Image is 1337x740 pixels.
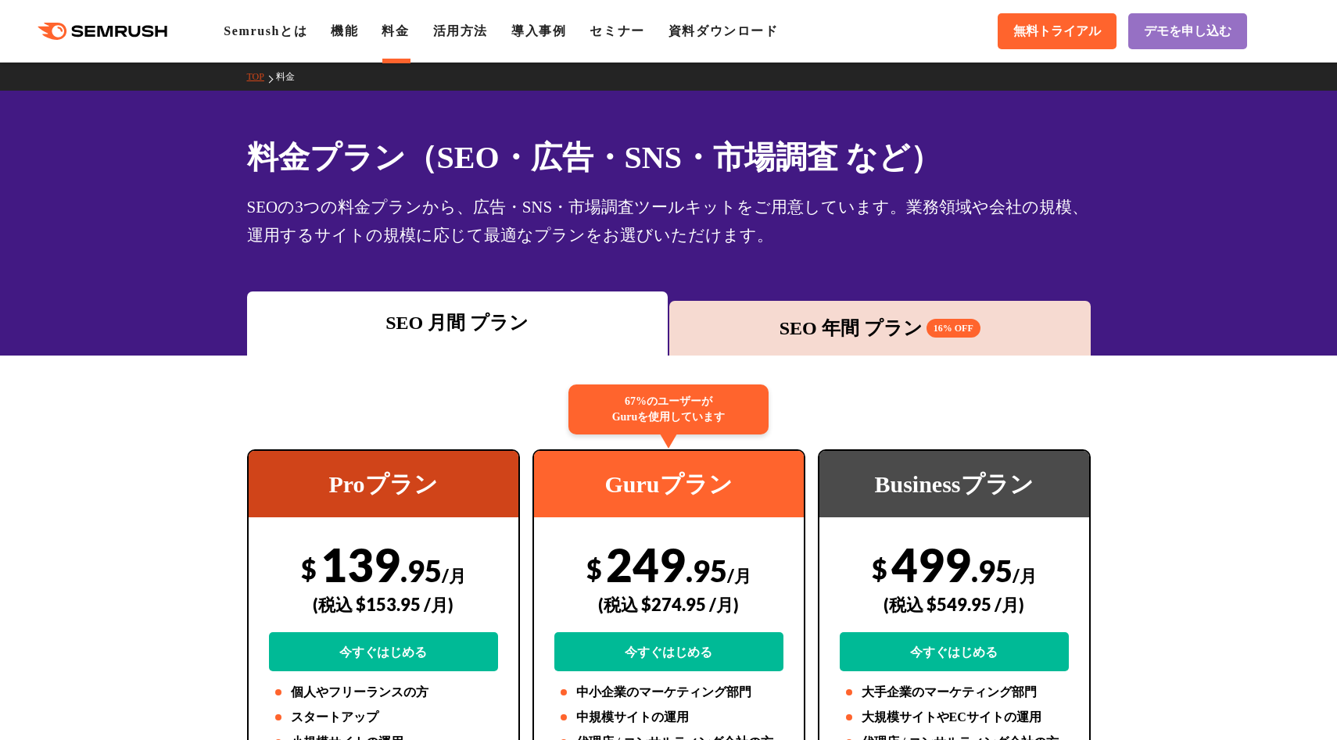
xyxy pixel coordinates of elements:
[998,13,1117,49] a: 無料トライアル
[1013,565,1037,586] span: /月
[840,683,1069,702] li: 大手企業のマーケティング部門
[269,683,498,702] li: 個人やフリーランスの方
[331,24,358,38] a: 機能
[442,565,466,586] span: /月
[1144,23,1231,40] span: デモを申し込む
[840,632,1069,671] a: 今すぐはじめる
[247,193,1091,249] div: SEOの3つの料金プランから、広告・SNS・市場調査ツールキットをご用意しています。業務領域や会社の規模、運用するサイトの規模に応じて最適なプランをお選びいただけます。
[511,24,566,38] a: 導入事例
[433,24,488,38] a: 活用方法
[1128,13,1247,49] a: デモを申し込む
[269,537,498,671] div: 139
[269,577,498,632] div: (税込 $153.95 /月)
[677,314,1083,342] div: SEO 年間 プラン
[840,577,1069,632] div: (税込 $549.95 /月)
[554,708,783,727] li: 中規模サイトの運用
[927,319,980,338] span: 16% OFF
[686,552,727,588] span: .95
[819,451,1089,517] div: Businessプラン
[668,24,779,38] a: 資料ダウンロード
[269,632,498,671] a: 今すぐはじめる
[255,309,661,337] div: SEO 月間 プラン
[400,552,442,588] span: .95
[840,537,1069,671] div: 499
[554,632,783,671] a: 今すぐはじめる
[301,552,317,584] span: $
[534,451,804,517] div: Guruプラン
[247,71,276,82] a: TOP
[872,552,887,584] span: $
[568,384,769,434] div: 67%のユーザーが Guruを使用しています
[586,552,602,584] span: $
[840,708,1069,727] li: 大規模サイトやECサイトの運用
[276,71,306,82] a: 料金
[590,24,644,38] a: セミナー
[247,134,1091,181] h1: 料金プラン（SEO・広告・SNS・市場調査 など）
[1013,23,1101,40] span: 無料トライアル
[382,24,409,38] a: 料金
[727,565,751,586] span: /月
[554,683,783,702] li: 中小企業のマーケティング部門
[554,537,783,671] div: 249
[249,451,518,517] div: Proプラン
[269,708,498,727] li: スタートアップ
[971,552,1013,588] span: .95
[554,577,783,632] div: (税込 $274.95 /月)
[224,24,307,38] a: Semrushとは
